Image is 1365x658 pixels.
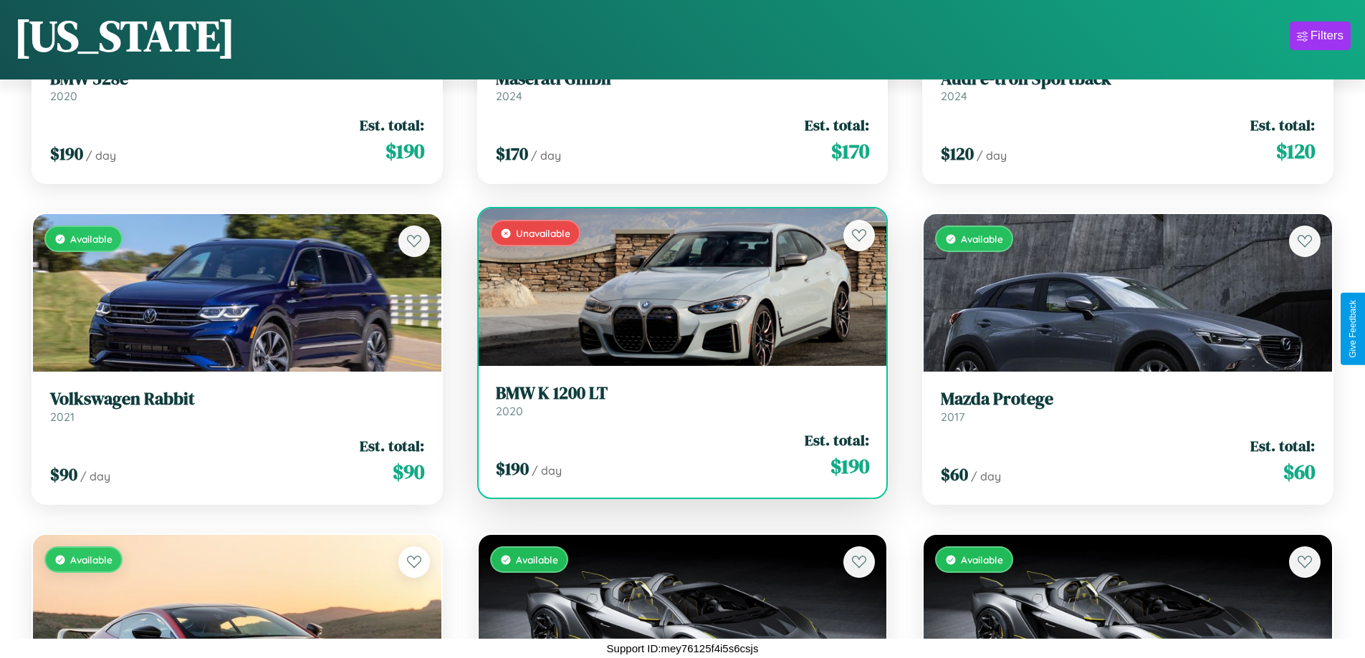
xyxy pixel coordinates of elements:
h3: BMW K 1200 LT [496,383,870,404]
span: 2024 [496,89,522,103]
h1: [US_STATE] [14,6,235,65]
span: $ 190 [385,137,424,165]
span: $ 120 [941,142,974,165]
span: Unavailable [516,227,570,239]
span: $ 90 [393,458,424,486]
span: $ 170 [496,142,528,165]
span: / day [531,148,561,163]
span: $ 60 [1283,458,1315,486]
h3: Volkswagen Rabbit [50,389,424,410]
span: Est. total: [805,430,869,450]
a: Maserati Ghibli2024 [496,69,870,104]
p: Support ID: mey76125f4i5s6csjs [607,639,759,658]
span: Est. total: [1250,115,1315,135]
span: $ 190 [496,457,529,480]
span: $ 60 [941,463,968,486]
span: / day [86,148,116,163]
span: 2017 [941,410,964,424]
span: Est. total: [360,115,424,135]
span: / day [977,148,1007,163]
span: $ 170 [831,137,869,165]
span: Available [516,553,558,566]
span: Available [70,233,112,245]
span: Est. total: [805,115,869,135]
span: Available [961,233,1003,245]
span: Est. total: [360,435,424,456]
span: $ 190 [50,142,83,165]
span: $ 90 [50,463,77,486]
span: / day [532,463,562,478]
button: Filters [1290,21,1351,50]
span: Est. total: [1250,435,1315,456]
a: BMW 528e2020 [50,69,424,104]
h3: Mazda Protege [941,389,1315,410]
span: 2024 [941,89,967,103]
a: Audi e-tron Sportback2024 [941,69,1315,104]
span: Available [961,553,1003,566]
a: Mazda Protege2017 [941,389,1315,424]
span: 2020 [496,404,523,418]
span: Available [70,553,112,566]
span: $ 190 [830,452,869,480]
div: Give Feedback [1348,300,1358,358]
a: Volkswagen Rabbit2021 [50,389,424,424]
span: / day [971,469,1001,483]
span: 2020 [50,89,77,103]
span: / day [80,469,110,483]
a: BMW K 1200 LT2020 [496,383,870,418]
span: $ 120 [1276,137,1315,165]
span: 2021 [50,410,75,424]
div: Filters [1311,29,1344,43]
